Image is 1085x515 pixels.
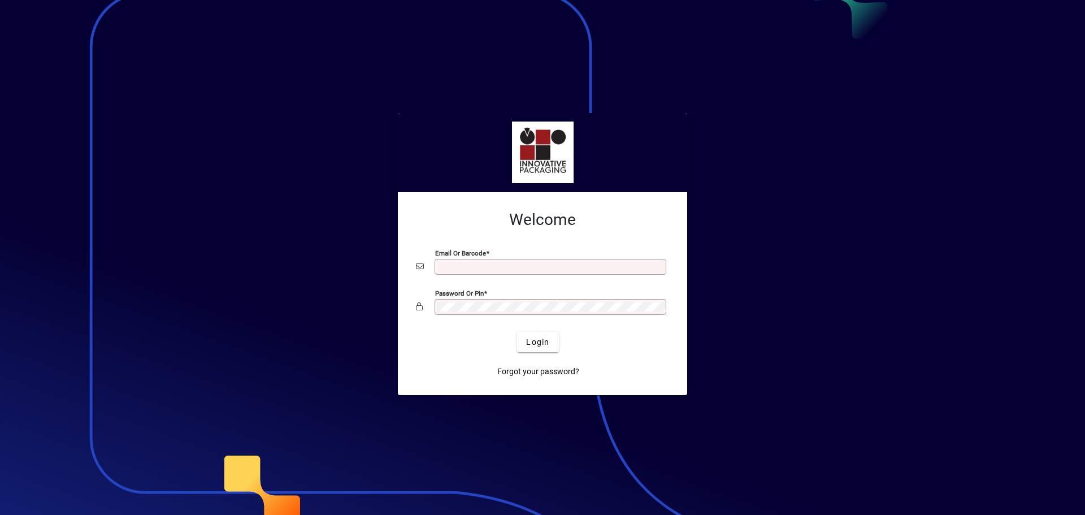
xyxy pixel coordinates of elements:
a: Forgot your password? [493,361,584,382]
span: Forgot your password? [497,366,579,378]
mat-label: Email or Barcode [435,249,486,257]
span: Login [526,336,549,348]
button: Login [517,332,558,352]
h2: Welcome [416,210,669,230]
mat-label: Password or Pin [435,289,484,297]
